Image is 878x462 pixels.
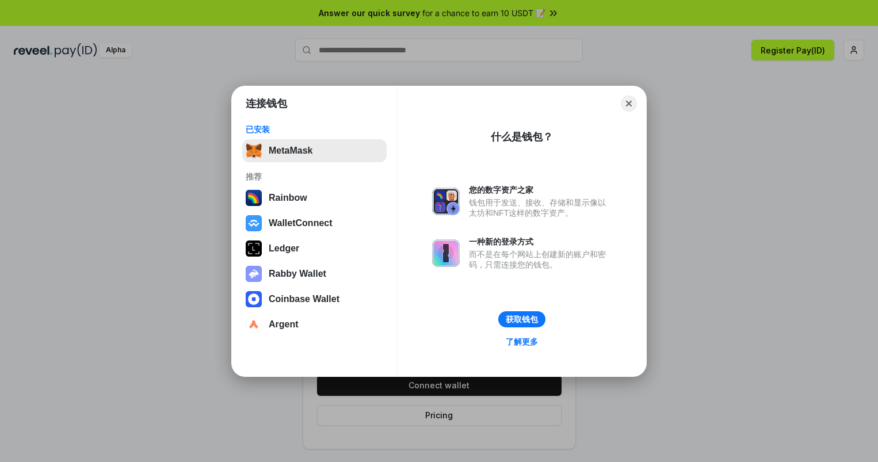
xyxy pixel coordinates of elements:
div: 推荐 [246,171,383,182]
img: svg+xml,%3Csvg%20width%3D%2228%22%20height%3D%2228%22%20viewBox%3D%220%200%2028%2028%22%20fill%3D... [246,215,262,231]
button: Coinbase Wallet [242,288,387,311]
button: WalletConnect [242,212,387,235]
button: Ledger [242,237,387,260]
button: Close [621,96,637,112]
img: svg+xml,%3Csvg%20width%3D%22120%22%20height%3D%22120%22%20viewBox%3D%220%200%20120%20120%22%20fil... [246,190,262,206]
div: 一种新的登录方式 [469,236,612,247]
img: svg+xml,%3Csvg%20width%3D%2228%22%20height%3D%2228%22%20viewBox%3D%220%200%2028%2028%22%20fill%3D... [246,291,262,307]
button: Argent [242,313,387,336]
img: svg+xml,%3Csvg%20xmlns%3D%22http%3A%2F%2Fwww.w3.org%2F2000%2Fsvg%22%20fill%3D%22none%22%20viewBox... [432,239,460,267]
button: MetaMask [242,139,387,162]
img: svg+xml,%3Csvg%20fill%3D%22none%22%20height%3D%2233%22%20viewBox%3D%220%200%2035%2033%22%20width%... [246,143,262,159]
div: Argent [269,319,299,330]
img: svg+xml,%3Csvg%20width%3D%2228%22%20height%3D%2228%22%20viewBox%3D%220%200%2028%2028%22%20fill%3D... [246,316,262,333]
div: 什么是钱包？ [491,130,553,144]
img: svg+xml,%3Csvg%20xmlns%3D%22http%3A%2F%2Fwww.w3.org%2F2000%2Fsvg%22%20fill%3D%22none%22%20viewBox... [432,188,460,215]
div: 了解更多 [506,337,538,347]
div: Coinbase Wallet [269,294,339,304]
div: 您的数字资产之家 [469,185,612,195]
img: svg+xml,%3Csvg%20xmlns%3D%22http%3A%2F%2Fwww.w3.org%2F2000%2Fsvg%22%20width%3D%2228%22%20height%3... [246,240,262,257]
h1: 连接钱包 [246,97,287,110]
div: 获取钱包 [506,314,538,324]
div: Ledger [269,243,299,254]
button: 获取钱包 [498,311,545,327]
div: Rainbow [269,193,307,203]
div: 而不是在每个网站上创建新的账户和密码，只需连接您的钱包。 [469,249,612,270]
div: MetaMask [269,146,312,156]
img: svg+xml,%3Csvg%20xmlns%3D%22http%3A%2F%2Fwww.w3.org%2F2000%2Fsvg%22%20fill%3D%22none%22%20viewBox... [246,266,262,282]
div: 已安装 [246,124,383,135]
button: Rainbow [242,186,387,209]
div: Rabby Wallet [269,269,326,279]
div: WalletConnect [269,218,333,228]
div: 钱包用于发送、接收、存储和显示像以太坊和NFT这样的数字资产。 [469,197,612,218]
button: Rabby Wallet [242,262,387,285]
a: 了解更多 [499,334,545,349]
